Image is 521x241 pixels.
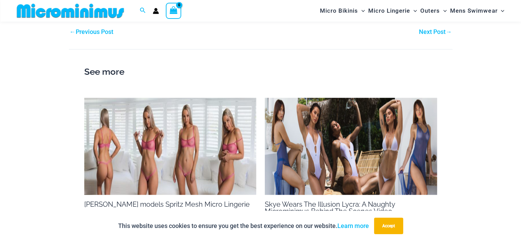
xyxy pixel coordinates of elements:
span: Micro Bikinis [320,2,358,20]
button: Accept [374,218,403,234]
a: Micro BikinisMenu ToggleMenu Toggle [318,2,367,20]
nav: Site Navigation [317,1,507,21]
span: ← [70,28,76,35]
a: Skye Wears The Illusion Lycra: A Naughty Microminimus Behind The Scenes Video [265,200,395,215]
span: Menu Toggle [440,2,447,20]
a: Learn more [337,222,369,229]
h2: See more [84,65,437,79]
img: SKYE 2000 x 700 Thumbnail [265,98,437,195]
span: → [446,28,452,35]
a: View Shopping Cart, empty [166,3,182,19]
nav: Post navigation [69,14,452,37]
p: This website uses cookies to ensure you get the best experience on our website. [118,221,369,231]
span: Outers [420,2,440,20]
span: Menu Toggle [410,2,417,20]
a: ←Previous Post [70,29,113,35]
span: Micro Lingerie [368,2,410,20]
img: MM SHOP LOGO FLAT [14,3,127,19]
a: [PERSON_NAME] models Spritz Mesh Micro Lingerie [84,200,250,208]
a: Micro LingerieMenu ToggleMenu Toggle [367,2,419,20]
span: Mens Swimwear [450,2,497,20]
img: MM BTS Sammy 2000 x 700 Thumbnail 1 [84,98,257,195]
span: Menu Toggle [358,2,365,20]
span: Menu Toggle [497,2,504,20]
a: Account icon link [153,8,159,14]
a: Next Post→ [419,29,452,35]
a: OutersMenu ToggleMenu Toggle [419,2,448,20]
a: Search icon link [140,7,146,15]
a: Mens SwimwearMenu ToggleMenu Toggle [448,2,506,20]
